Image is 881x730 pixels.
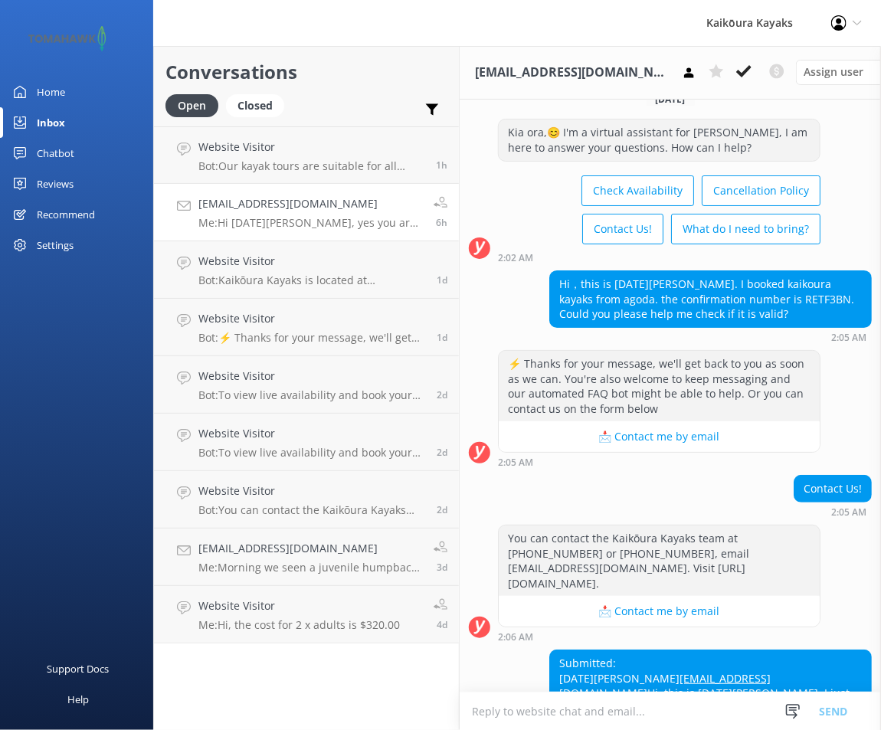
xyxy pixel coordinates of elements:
[154,299,459,356] a: Website VisitorBot:⚡ Thanks for your message, we'll get back to you as soon as we can. You're als...
[436,216,447,229] span: Sep 26 2025 07:39am (UTC +12:00) Pacific/Auckland
[154,414,459,471] a: Website VisitorBot:To view live availability and book your tour, please visit [URL][DOMAIN_NAME].2d
[436,159,447,172] span: Sep 26 2025 12:24pm (UTC +12:00) Pacific/Auckland
[549,332,872,342] div: Sep 26 2025 02:05am (UTC +12:00) Pacific/Auckland
[582,214,663,244] button: Contact Us!
[437,561,447,574] span: Sep 23 2025 08:11am (UTC +12:00) Pacific/Auckland
[198,425,425,442] h4: Website Visitor
[198,540,422,557] h4: [EMAIL_ADDRESS][DOMAIN_NAME]
[498,457,820,467] div: Sep 26 2025 02:05am (UTC +12:00) Pacific/Auckland
[198,618,400,632] p: Me: Hi, the cost for 2 x adults is $320.00
[437,388,447,401] span: Sep 24 2025 01:43pm (UTC +12:00) Pacific/Auckland
[498,458,533,467] strong: 2:05 AM
[154,356,459,414] a: Website VisitorBot:To view live availability and book your tour, please visit [URL][DOMAIN_NAME].2d
[647,93,695,106] span: [DATE]
[499,596,820,627] button: 📩 Contact me by email
[37,230,74,260] div: Settings
[559,671,771,701] a: [EMAIL_ADDRESS][DOMAIN_NAME]
[831,333,866,342] strong: 2:05 AM
[47,653,110,684] div: Support Docs
[37,77,65,107] div: Home
[154,529,459,586] a: [EMAIL_ADDRESS][DOMAIN_NAME]Me:Morning we seen a juvenile humpback whale [DATE]:)3d
[37,107,65,138] div: Inbox
[198,561,422,575] p: Me: Morning we seen a juvenile humpback whale [DATE]:)
[702,175,820,206] button: Cancellation Policy
[198,216,422,230] p: Me: Hi [DATE][PERSON_NAME], yes you are all booked for the [DATE] for 4 x adults, check in time i...
[154,241,459,299] a: Website VisitorBot:Kaikōura Kayaks is located at [STREET_ADDRESS]. For directions, you can click ...
[198,139,424,155] h4: Website Visitor
[37,138,74,169] div: Chatbot
[794,506,872,517] div: Sep 26 2025 02:05am (UTC +12:00) Pacific/Auckland
[198,195,422,212] h4: [EMAIL_ADDRESS][DOMAIN_NAME]
[37,169,74,199] div: Reviews
[154,126,459,184] a: Website VisitorBot:Our kayak tours are suitable for all ages, abilities, and fitness levels, with...
[198,503,425,517] p: Bot: You can contact the Kaikōura Kayaks team at [PHONE_NUMBER] or [PHONE_NUMBER], or email them ...
[198,159,424,173] p: Bot: Our kayak tours are suitable for all ages, abilities, and fitness levels, with no experience...
[498,252,820,263] div: Sep 26 2025 02:02am (UTC +12:00) Pacific/Auckland
[198,273,425,287] p: Bot: Kaikōura Kayaks is located at [STREET_ADDRESS]. For directions, you can click on this link: ...
[154,586,459,643] a: Website VisitorMe:Hi, the cost for 2 x adults is $320.004d
[498,633,533,642] strong: 2:06 AM
[198,368,425,385] h4: Website Visitor
[437,503,447,516] span: Sep 23 2025 10:24pm (UTC +12:00) Pacific/Auckland
[581,175,694,206] button: Check Availability
[37,199,95,230] div: Recommend
[499,421,820,452] button: 📩 Contact me by email
[437,618,447,631] span: Sep 22 2025 09:19am (UTC +12:00) Pacific/Auckland
[831,508,866,517] strong: 2:05 AM
[794,476,871,502] div: Contact Us!
[498,631,820,642] div: Sep 26 2025 02:06am (UTC +12:00) Pacific/Auckland
[198,253,425,270] h4: Website Visitor
[67,684,89,715] div: Help
[499,525,820,596] div: You can contact the Kaikōura Kayaks team at [PHONE_NUMBER] or [PHONE_NUMBER], email [EMAIL_ADDRES...
[499,119,820,160] div: Kia ora,😊 I'm a virtual assistant for [PERSON_NAME], I am here to answer your questions. How can ...
[437,273,447,286] span: Sep 25 2025 02:11am (UTC +12:00) Pacific/Auckland
[226,94,284,117] div: Closed
[154,184,459,241] a: [EMAIL_ADDRESS][DOMAIN_NAME]Me:Hi [DATE][PERSON_NAME], yes you are all booked for the [DATE] for ...
[165,57,447,87] h2: Conversations
[475,63,670,83] h3: [EMAIL_ADDRESS][DOMAIN_NAME]
[498,254,533,263] strong: 2:02 AM
[198,388,425,402] p: Bot: To view live availability and book your tour, please visit [URL][DOMAIN_NAME].
[671,214,820,244] button: What do I need to bring?
[198,483,425,499] h4: Website Visitor
[154,471,459,529] a: Website VisitorBot:You can contact the Kaikōura Kayaks team at [PHONE_NUMBER] or [PHONE_NUMBER], ...
[165,97,226,113] a: Open
[550,271,871,327] div: Hi，this is [DATE][PERSON_NAME]. I booked kaikoura kayaks from agoda. the confirmation number is R...
[198,446,425,460] p: Bot: To view live availability and book your tour, please visit [URL][DOMAIN_NAME].
[437,446,447,459] span: Sep 24 2025 01:40pm (UTC +12:00) Pacific/Auckland
[198,310,425,327] h4: Website Visitor
[165,94,218,117] div: Open
[23,26,111,51] img: 2-1647550015.png
[198,597,400,614] h4: Website Visitor
[198,331,425,345] p: Bot: ⚡ Thanks for your message, we'll get back to you as soon as we can. You're also welcome to k...
[499,351,820,421] div: ⚡ Thanks for your message, we'll get back to you as soon as we can. You're also welcome to keep m...
[437,331,447,344] span: Sep 24 2025 06:14pm (UTC +12:00) Pacific/Auckland
[804,64,863,80] span: Assign user
[226,97,292,113] a: Closed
